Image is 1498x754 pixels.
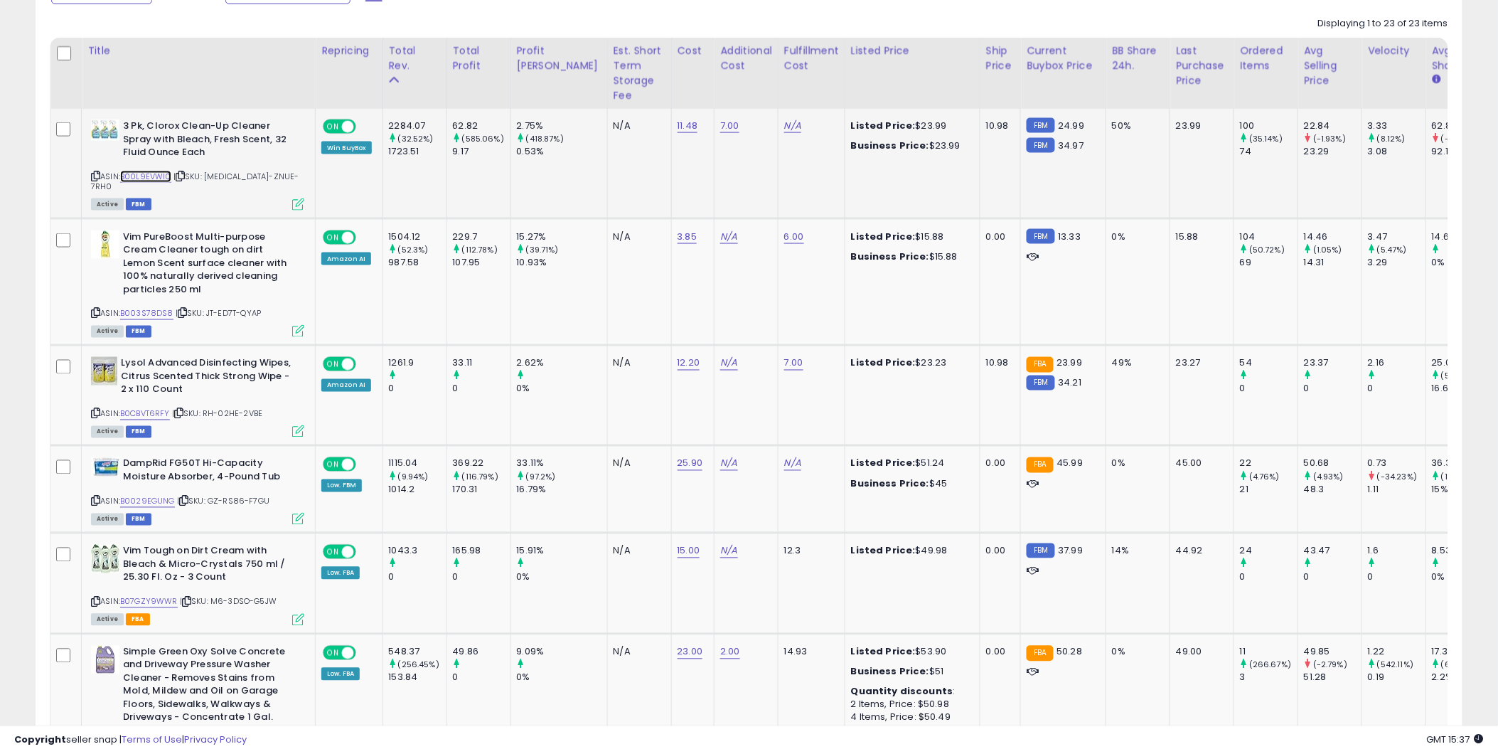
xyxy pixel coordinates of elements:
span: 2025-10-7 15:37 GMT [1427,733,1484,746]
small: (9.94%) [398,472,429,483]
div: 0.00 [986,545,1010,558]
div: ASIN: [91,120,304,209]
div: 3.08 [1368,145,1425,158]
b: Business Price: [851,665,929,679]
div: 170.31 [453,484,510,497]
a: B00L9EVWI0 [120,171,171,183]
a: 2.00 [720,645,740,659]
div: Current Buybox Price [1027,43,1100,73]
img: 61Y3fjlLZBL._SL40_.jpg [91,230,119,259]
span: All listings currently available for purchase on Amazon [91,326,124,338]
span: 37.99 [1059,544,1084,558]
small: FBM [1027,229,1054,244]
div: 0% [517,383,607,395]
div: 1.6 [1368,545,1425,558]
div: 24 [1240,545,1298,558]
div: 0 [1240,571,1298,584]
div: 10.93% [517,256,607,269]
small: FBA [1027,357,1053,373]
div: 0 [389,383,446,395]
div: 4 Items, Price: $50.49 [851,711,969,724]
span: 34.21 [1059,376,1082,390]
div: 23.99 [1176,120,1223,132]
span: 45.99 [1057,457,1084,470]
a: 11.48 [678,119,698,133]
div: Ship Price [986,43,1015,73]
span: ON [324,359,342,371]
div: 0% [1112,646,1159,659]
span: 23.99 [1057,356,1083,370]
a: N/A [720,230,737,244]
div: 100 [1240,120,1298,132]
span: | SKU: RH-02HE-2VBE [172,408,262,420]
a: 3.85 [678,230,697,244]
small: FBM [1027,543,1054,558]
div: 2 Items, Price: $50.98 [851,699,969,711]
div: Low. FBM [321,479,362,492]
a: 25.90 [678,457,703,471]
div: 45.00 [1176,457,1223,470]
span: | SKU: JT-ED7T-QYAP [176,308,261,319]
div: ASIN: [91,230,304,336]
div: Avg Selling Price [1304,43,1356,88]
small: (266.67%) [1249,659,1291,671]
div: Fulfillment Cost [784,43,839,73]
div: 548.37 [389,646,446,659]
b: Lysol Advanced Disinfecting Wipes, Citrus Scented Thick Strong Wipe - 2 x 110 Count [121,357,294,400]
div: 0.19 [1368,671,1425,684]
div: 23.29 [1304,145,1361,158]
div: 50.68 [1304,457,1361,470]
span: ON [324,546,342,558]
a: 6.00 [784,230,804,244]
div: 2.2% [1432,671,1489,684]
div: 3 [1240,671,1298,684]
div: Est. Short Term Storage Fee [614,43,665,103]
div: : [851,686,969,699]
div: 0.00 [986,457,1010,470]
div: Additional Cost [720,43,772,73]
img: 41uYtxCTMmL._SL40_.jpg [91,457,119,477]
div: 11 [1240,646,1298,659]
small: (-34.23%) [1377,472,1417,483]
small: (50.72%) [1249,244,1285,255]
span: All listings currently available for purchase on Amazon [91,614,124,626]
div: BB Share 24h. [1112,43,1164,73]
div: Avg BB Share [1432,43,1484,73]
b: Listed Price: [851,457,916,470]
small: (256.45%) [398,659,439,671]
a: B07GZY9WWR [120,596,178,608]
div: 1043.3 [389,545,446,558]
div: 1.22 [1368,646,1425,659]
span: FBM [126,426,151,438]
img: 41wVdsYZECL._SL40_.jpg [91,646,119,674]
div: 43.47 [1304,545,1361,558]
div: 22 [1240,457,1298,470]
span: | SKU: [MEDICAL_DATA]-ZNUE-7RH0 [91,171,299,192]
div: 10.98 [986,357,1010,370]
div: 49% [1112,357,1159,370]
div: 17.38% [1432,646,1489,659]
small: (112.78%) [462,244,498,255]
div: Low. FBA [321,567,360,580]
div: 1261.9 [389,357,446,370]
div: 15% [1432,484,1489,497]
b: 3 Pk, Clorox Clean-Up Cleaner Spray with Bleach, Fresh Scent, 32 Fluid Ounce Each [123,120,296,163]
div: Last Purchase Price [1176,43,1228,88]
b: Listed Price: [851,544,916,558]
span: 50.28 [1057,645,1083,659]
a: B0029EGUNG [120,496,175,508]
div: 3.29 [1368,256,1425,269]
span: ON [324,231,342,243]
div: 0 [453,383,510,395]
a: N/A [720,457,737,471]
span: 24.99 [1059,119,1085,132]
div: Total Profit [453,43,505,73]
div: ASIN: [91,357,304,436]
div: 51.28 [1304,671,1361,684]
div: 15.91% [517,545,607,558]
b: Business Price: [851,477,929,491]
div: Total Rev. [389,43,441,73]
div: N/A [614,646,660,659]
span: All listings currently available for purchase on Amazon [91,514,124,526]
div: 74 [1240,145,1298,158]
